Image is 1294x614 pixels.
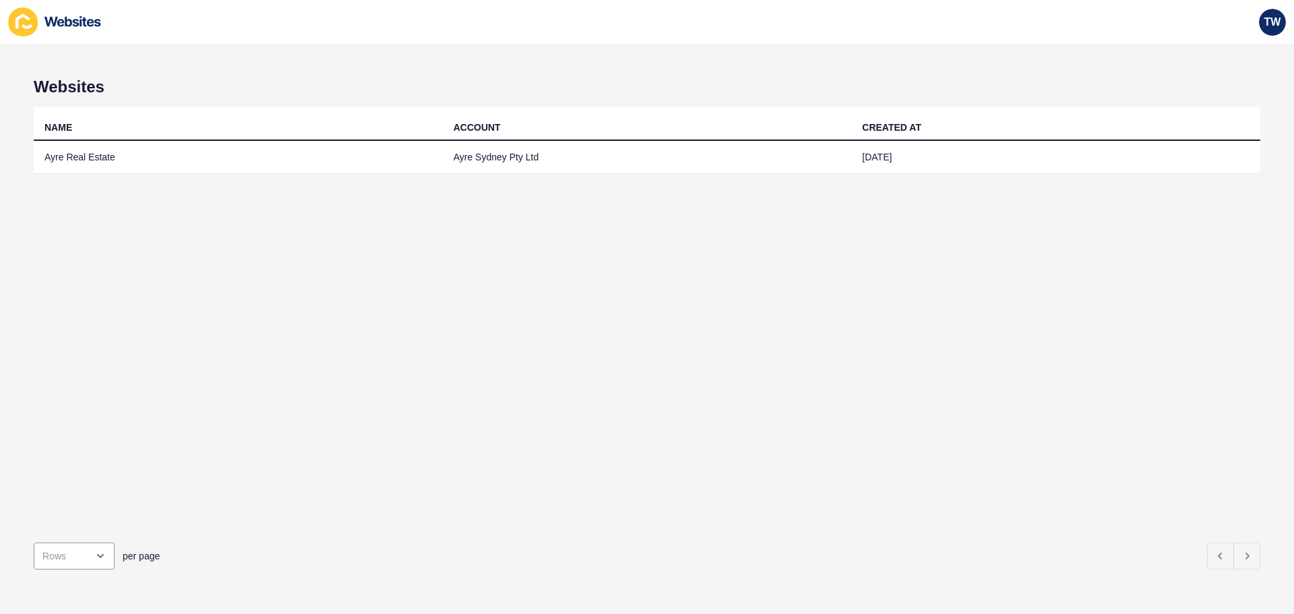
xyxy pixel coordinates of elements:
[44,121,72,134] div: NAME
[454,121,501,134] div: ACCOUNT
[34,141,443,174] td: Ayre Real Estate
[123,549,160,563] span: per page
[34,78,1260,96] h1: Websites
[34,543,115,570] div: open menu
[851,141,1260,174] td: [DATE]
[1264,16,1281,29] span: TW
[862,121,921,134] div: CREATED AT
[443,141,852,174] td: Ayre Sydney Pty Ltd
